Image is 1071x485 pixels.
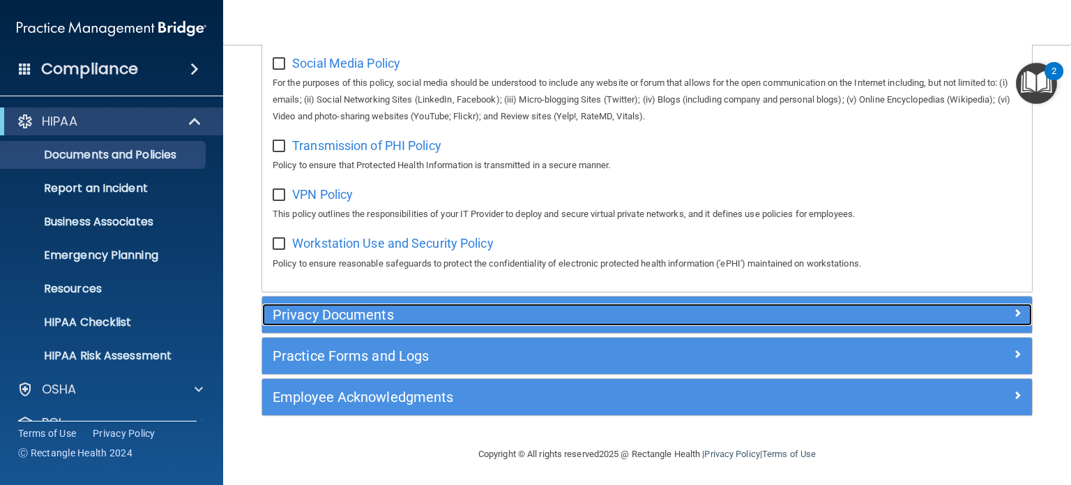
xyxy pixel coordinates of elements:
[17,15,206,43] img: PMB logo
[9,248,199,262] p: Emergency Planning
[1051,71,1056,89] div: 2
[9,215,199,229] p: Business Associates
[292,56,400,70] span: Social Media Policy
[292,138,441,153] span: Transmission of PHI Policy
[17,381,203,398] a: OSHA
[93,426,155,440] a: Privacy Policy
[9,181,199,195] p: Report an Incident
[17,415,203,431] a: PCI
[18,446,132,460] span: Ⓒ Rectangle Health 2024
[273,75,1021,125] p: For the purposes of this policy, social media should be understood to include any website or foru...
[42,415,61,431] p: PCI
[42,381,77,398] p: OSHA
[273,255,1021,272] p: Policy to ensure reasonable safeguards to protect the confidentiality of electronic protected hea...
[292,236,494,251] span: Workstation Use and Security Policy
[273,389,829,405] h5: Employee Acknowledgments
[42,113,77,130] p: HIPAA
[9,282,199,296] p: Resources
[273,157,1021,174] p: Policy to ensure that Protected Health Information is transmitted in a secure manner.
[41,59,138,79] h4: Compliance
[17,113,202,130] a: HIPAA
[292,187,353,202] span: VPN Policy
[273,386,1021,408] a: Employee Acknowledgments
[9,315,199,329] p: HIPAA Checklist
[1016,63,1057,104] button: Open Resource Center, 2 new notifications
[393,432,902,477] div: Copyright © All rights reserved 2025 @ Rectangle Health | |
[830,387,1054,442] iframe: Drift Widget Chat Controller
[9,148,199,162] p: Documents and Policies
[273,345,1021,367] a: Practice Forms and Logs
[273,307,829,322] h5: Privacy Documents
[273,206,1021,223] p: This policy outlines the responsibilities of your IT Provider to deploy and secure virtual privat...
[9,349,199,363] p: HIPAA Risk Assessment
[762,449,816,459] a: Terms of Use
[273,304,1021,326] a: Privacy Documents
[273,348,829,364] h5: Practice Forms and Logs
[704,449,759,459] a: Privacy Policy
[18,426,76,440] a: Terms of Use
